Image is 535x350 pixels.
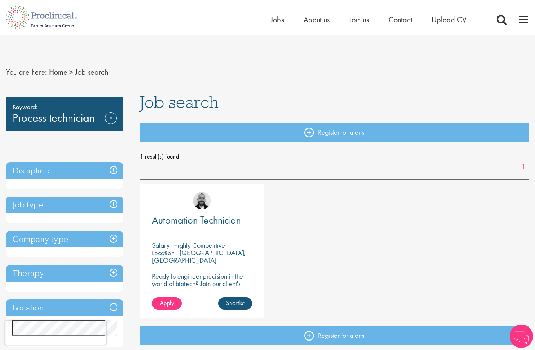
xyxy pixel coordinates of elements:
span: 1 result(s) found [140,151,530,162]
iframe: reCAPTCHA [5,321,106,345]
span: Location: [152,248,176,257]
img: Chatbot [510,325,533,348]
span: You are here: [6,67,47,77]
a: Automation Technician [152,215,252,225]
a: breadcrumb link [49,67,67,77]
a: Apply [152,297,182,310]
h3: Therapy [6,265,123,282]
h3: Location [6,299,123,316]
span: Automation Technician [152,213,241,227]
h3: Discipline [6,162,123,179]
span: Salary [152,241,170,250]
a: Join us [349,14,369,25]
p: Highly Competitive [173,241,225,250]
span: > [69,67,73,77]
span: Keyword: [13,101,117,112]
a: Register for alerts [140,123,530,142]
a: Register for alerts [140,326,530,345]
img: Jordan Kiely [193,192,211,209]
a: Contact [389,14,412,25]
div: Process technician [6,97,123,131]
a: Remove [105,112,117,135]
a: Upload CV [432,14,466,25]
a: Jobs [271,14,284,25]
span: Job search [140,92,219,113]
a: About us [304,14,330,25]
h3: Company type [6,231,123,248]
p: Ready to engineer precision in the world of biotech? Join our client's cutting-edge team and play... [152,272,252,310]
span: Apply [160,299,174,307]
a: 1 [518,162,529,171]
span: Job search [75,67,108,77]
p: [GEOGRAPHIC_DATA], [GEOGRAPHIC_DATA] [152,248,246,265]
a: Shortlist [218,297,252,310]
h3: Job type [6,197,123,213]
